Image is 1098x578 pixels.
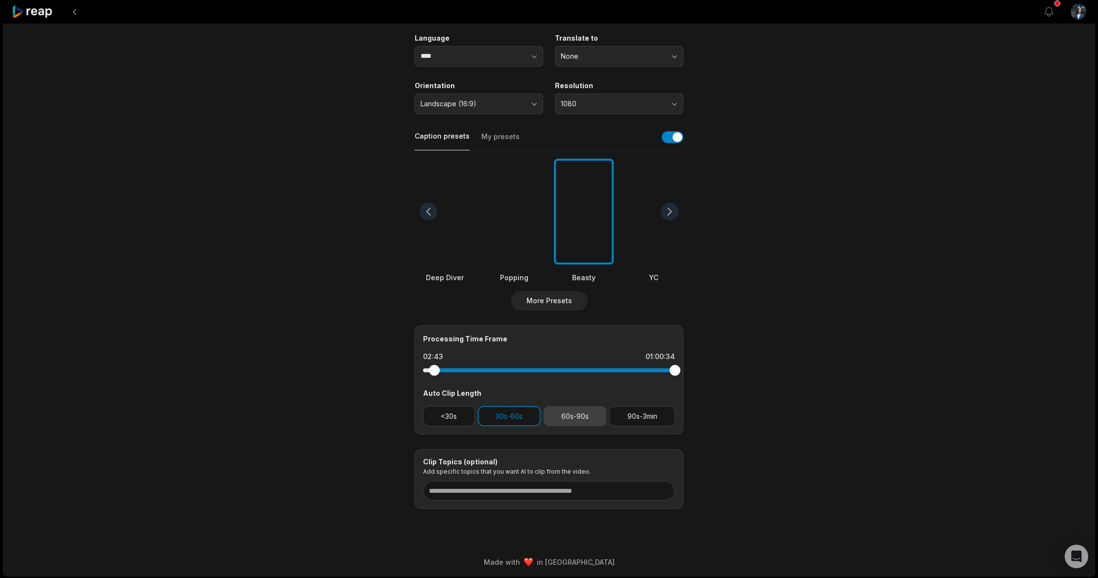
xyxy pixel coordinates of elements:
button: More Presets [511,291,588,311]
p: Add specific topics that you want AI to clip from the video. [423,468,675,475]
div: Processing Time Frame [423,334,675,344]
button: <30s [423,406,475,426]
div: 01:00:34 [646,352,675,361]
span: Landscape (16:9) [421,99,524,108]
label: Orientation [415,81,543,90]
div: Beasty [554,272,614,283]
div: Popping [484,272,544,283]
div: 02:43 [423,352,443,361]
button: Landscape (16:9) [415,94,543,114]
img: heart emoji [524,558,533,567]
label: Resolution [555,81,683,90]
span: None [561,52,664,61]
button: 30s-60s [478,406,541,426]
label: Language [415,34,543,43]
button: Caption presets [415,131,470,150]
div: Clip Topics (optional) [423,458,675,466]
button: 60s-90s [544,406,607,426]
button: My presets [481,132,520,150]
button: None [555,46,683,67]
div: Made with in [GEOGRAPHIC_DATA] [12,557,1086,567]
div: YC [624,272,683,283]
button: 90s-3min [609,406,675,426]
label: Translate to [555,34,683,43]
span: 1080 [561,99,664,108]
button: 1080 [555,94,683,114]
div: Deep Diver [415,272,474,283]
div: Open Intercom Messenger [1065,545,1088,568]
div: Auto Clip Length [423,388,675,398]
